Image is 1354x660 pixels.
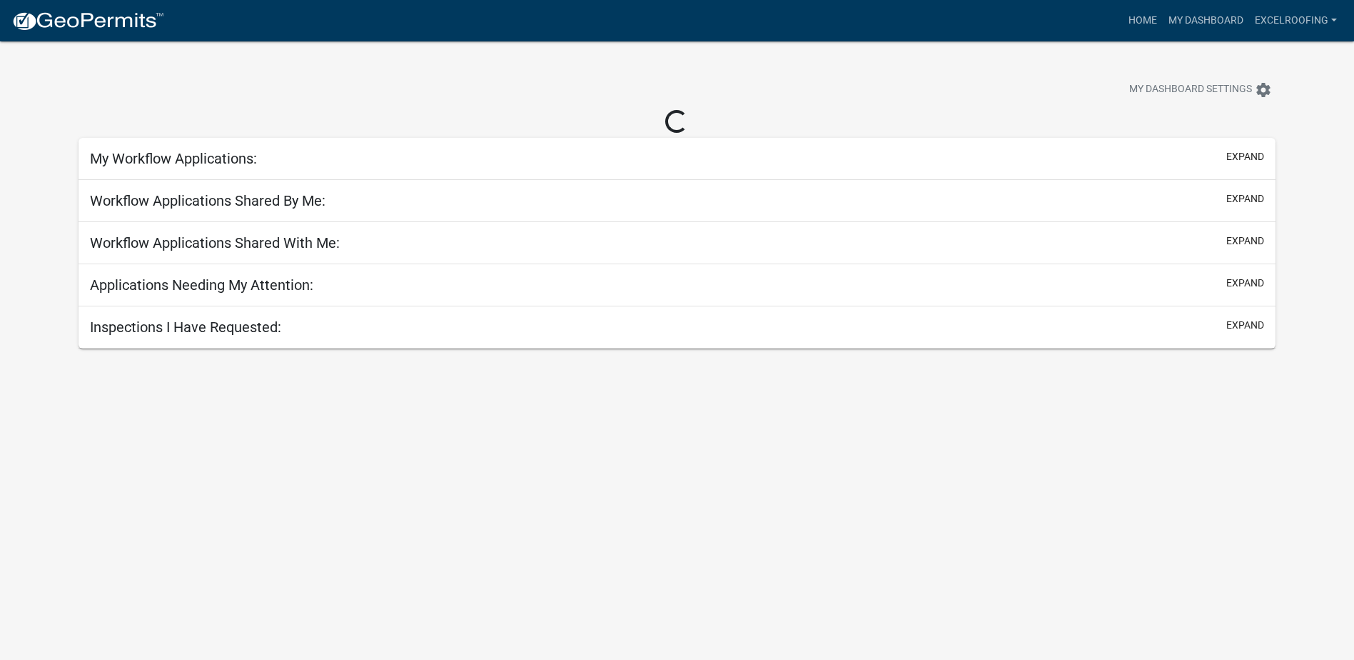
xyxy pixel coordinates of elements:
[90,234,340,251] h5: Workflow Applications Shared With Me:
[1163,7,1249,34] a: My Dashboard
[1226,318,1264,333] button: expand
[90,192,325,209] h5: Workflow Applications Shared By Me:
[90,150,257,167] h5: My Workflow Applications:
[1226,276,1264,291] button: expand
[1255,81,1272,99] i: settings
[90,319,281,336] h5: Inspections I Have Requested:
[90,276,313,294] h5: Applications Needing My Attention:
[1129,81,1252,99] span: My Dashboard Settings
[1226,149,1264,164] button: expand
[1226,234,1264,249] button: expand
[1118,76,1283,104] button: My Dashboard Settingssettings
[1123,7,1163,34] a: Home
[1226,191,1264,206] button: expand
[1249,7,1343,34] a: ExcelRoofing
